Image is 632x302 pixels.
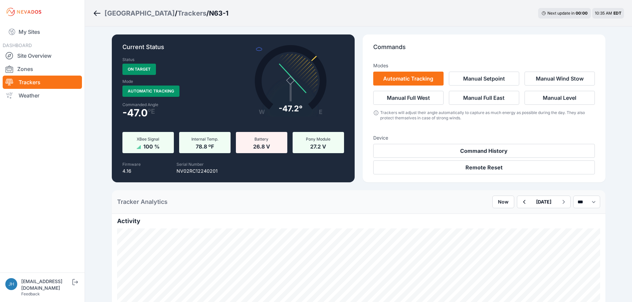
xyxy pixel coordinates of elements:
[117,216,600,226] h2: Activity
[373,135,595,141] h3: Device
[105,9,175,18] a: [GEOGRAPHIC_DATA]
[373,72,444,86] button: Automatic Tracking
[3,42,32,48] span: DASHBOARD
[5,278,17,290] img: jhaberkorn@invenergy.com
[143,142,160,150] span: 100 %
[3,89,82,102] a: Weather
[310,142,326,150] span: 27.2 V
[175,9,177,18] span: /
[122,57,134,62] label: Status
[122,109,148,117] span: -47.0
[547,11,575,16] span: Next update in
[613,11,621,16] span: EDT
[576,11,588,16] div: 00 : 00
[373,42,595,57] p: Commands
[373,62,388,69] h3: Modes
[3,49,82,62] a: Site Overview
[176,168,218,174] p: NV02RC12240201
[93,5,229,22] nav: Breadcrumb
[3,24,82,40] a: My Sites
[21,291,40,296] a: Feedback
[3,62,82,76] a: Zones
[5,7,42,17] img: Nevados
[122,79,133,84] label: Mode
[122,168,141,174] p: 4.16
[209,9,229,18] h3: N63-1
[449,91,519,105] button: Manual Full East
[196,142,214,150] span: 78.8 ºF
[191,137,218,142] span: Internal Temp.
[206,9,209,18] span: /
[373,144,595,158] button: Command History
[253,142,270,150] span: 26.8 V
[122,86,179,97] span: Automatic Tracking
[137,137,159,142] span: XBee Signal
[254,137,268,142] span: Battery
[380,110,595,121] div: Trackers will adjust their angle automatically to capture as much energy as possible during the d...
[148,109,155,114] span: º E
[306,137,330,142] span: Pony Module
[21,278,71,291] div: [EMAIL_ADDRESS][DOMAIN_NAME]
[279,103,303,114] div: -47.2°
[531,196,557,208] button: [DATE]
[525,91,595,105] button: Manual Level
[449,72,519,86] button: Manual Setpoint
[177,9,206,18] a: Trackers
[492,196,514,208] button: Now
[373,91,444,105] button: Manual Full West
[176,162,204,167] label: Serial Number
[3,76,82,89] a: Trackers
[373,160,595,174] button: Remote Reset
[595,11,612,16] span: 10:35 AM
[117,197,168,207] h2: Tracker Analytics
[525,72,595,86] button: Manual Wind Stow
[122,42,344,57] p: Current Status
[122,102,229,107] label: Commanded Angle
[122,64,156,75] span: On Target
[122,162,141,167] label: Firmware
